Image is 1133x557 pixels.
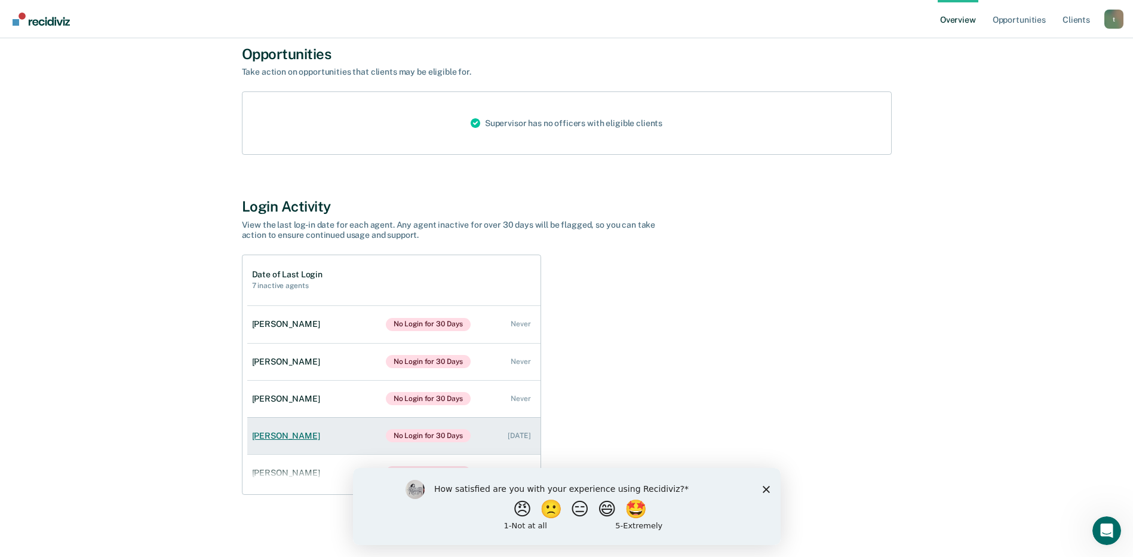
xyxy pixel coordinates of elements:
img: Recidiviz [13,13,70,26]
div: t [1104,10,1123,29]
div: [PERSON_NAME] [252,431,325,441]
button: Profile dropdown button [1104,10,1123,29]
div: Never [511,357,530,366]
div: View the last log-in date for each agent. Any agent inactive for over 30 days will be flagged, so... [242,220,660,240]
div: [PERSON_NAME] [252,468,325,478]
div: Never [511,394,530,403]
iframe: Survey by Kim from Recidiviz [353,468,781,545]
span: No Login for 30 Days [386,392,471,405]
h2: 7 inactive agents [252,281,323,290]
div: Login Activity [242,198,892,215]
a: [PERSON_NAME]No Login for 30 Days [DATE] [247,454,541,491]
div: Take action on opportunities that clients may be eligible for. [242,67,660,77]
a: [PERSON_NAME]No Login for 30 Days Never [247,380,541,417]
div: [PERSON_NAME] [252,357,325,367]
span: No Login for 30 Days [386,355,471,368]
a: [PERSON_NAME]No Login for 30 Days [DATE] [247,417,541,454]
div: [PERSON_NAME] [252,319,325,329]
a: [PERSON_NAME]No Login for 30 Days Never [247,306,541,343]
h1: Date of Last Login [252,270,323,280]
iframe: Intercom live chat [1092,516,1121,545]
span: No Login for 30 Days [386,318,471,331]
span: No Login for 30 Days [386,429,471,442]
a: [PERSON_NAME]No Login for 30 Days Never [247,343,541,380]
div: [PERSON_NAME] [252,394,325,404]
div: Opportunities [242,45,892,63]
div: Never [511,320,530,328]
span: No Login for 30 Days [386,466,471,479]
div: [DATE] [508,431,530,440]
div: Supervisor has no officers with eligible clients [461,92,672,154]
